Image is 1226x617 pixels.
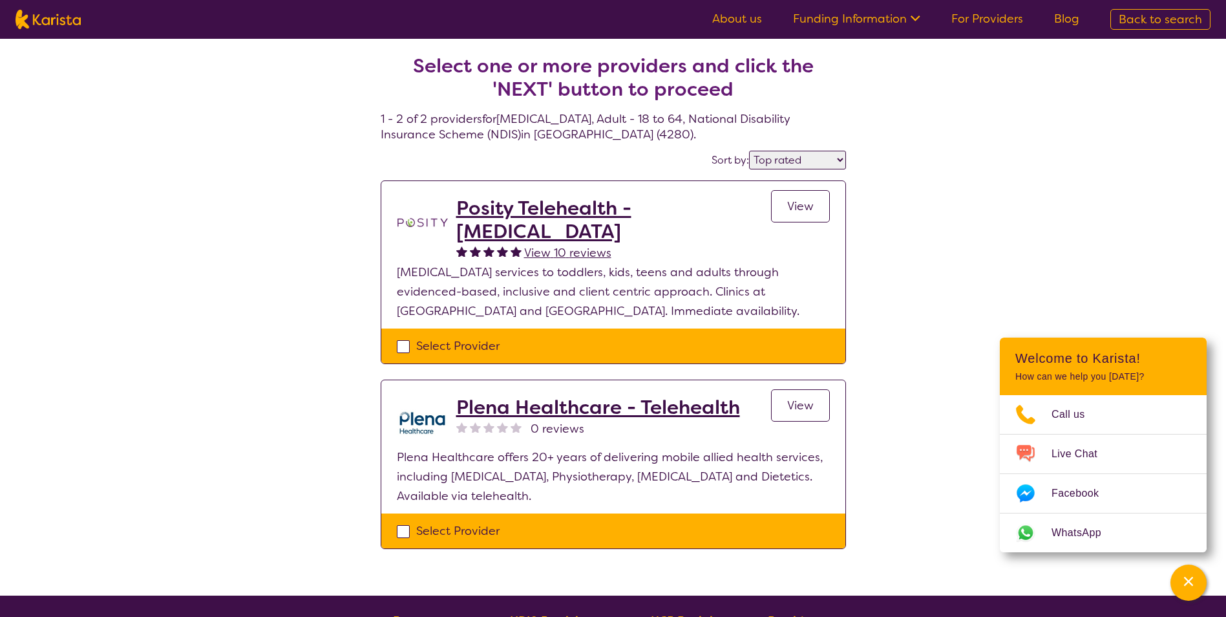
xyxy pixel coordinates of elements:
[1000,514,1207,552] a: Web link opens in a new tab.
[1015,351,1191,366] h2: Welcome to Karista!
[456,197,771,243] a: Posity Telehealth - [MEDICAL_DATA]
[396,54,830,101] h2: Select one or more providers and click the 'NEXT' button to proceed
[1000,395,1207,552] ul: Choose channel
[1170,565,1207,601] button: Channel Menu
[397,396,449,448] img: qwv9egg5taowukv2xnze.png
[397,197,449,248] img: t1bslo80pcylnzwjhndq.png
[524,243,611,263] a: View 10 reviews
[456,246,467,257] img: fullstar
[951,11,1023,27] a: For Providers
[531,419,584,438] span: 0 reviews
[1052,444,1113,464] span: Live Chat
[456,396,740,419] a: Plena Healthcare - Telehealth
[1054,11,1079,27] a: Blog
[771,190,830,222] a: View
[1052,405,1101,424] span: Call us
[712,11,762,27] a: About us
[483,422,494,433] img: nonereviewstar
[470,246,481,257] img: fullstar
[497,246,508,257] img: fullstar
[1052,484,1114,503] span: Facebook
[1119,12,1202,27] span: Back to search
[1052,523,1117,543] span: WhatsApp
[483,246,494,257] img: fullstar
[524,245,611,261] span: View 10 reviews
[381,23,846,142] h4: 1 - 2 of 2 providers for [MEDICAL_DATA] , Adult - 18 to 64 , National Disability Insurance Scheme...
[1000,338,1207,552] div: Channel Menu
[787,398,814,413] span: View
[397,263,830,321] p: [MEDICAL_DATA] services to toddlers, kids, teens and adults through evidenced-based, inclusive an...
[712,153,749,167] label: Sort by:
[511,246,522,257] img: fullstar
[771,389,830,422] a: View
[397,448,830,506] p: Plena Healthcare offers 20+ years of delivering mobile allied health services, including [MEDICAL...
[1110,9,1210,30] a: Back to search
[793,11,920,27] a: Funding Information
[456,422,467,433] img: nonereviewstar
[16,10,81,29] img: Karista logo
[1015,371,1191,382] p: How can we help you [DATE]?
[497,422,508,433] img: nonereviewstar
[511,422,522,433] img: nonereviewstar
[787,199,814,214] span: View
[470,422,481,433] img: nonereviewstar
